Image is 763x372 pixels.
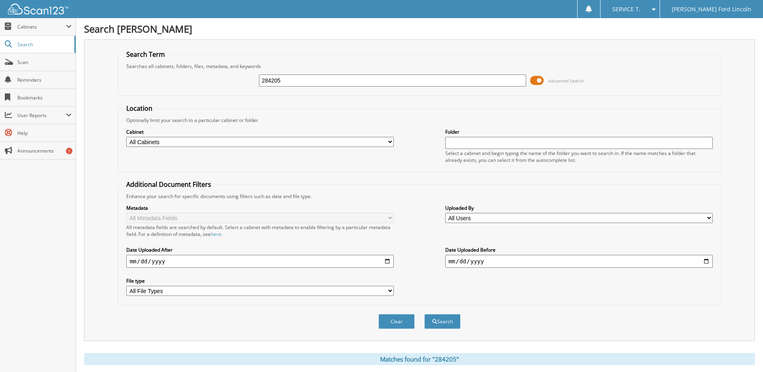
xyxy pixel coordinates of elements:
[17,147,72,154] span: Announcements
[445,128,713,135] label: Folder
[445,205,713,211] label: Uploaded By
[445,255,713,268] input: end
[672,7,751,12] span: [PERSON_NAME] Ford Lincoln
[17,23,66,30] span: Cabinets
[126,255,394,268] input: start
[122,193,716,200] div: Enhance your search for specific documents using filters such as date and file type.
[84,22,755,35] h1: Search [PERSON_NAME]
[378,314,415,329] button: Clear
[445,246,713,253] label: Date Uploaded Before
[126,224,394,238] div: All metadata fields are searched by default. Select a cabinet with metadata to enable filtering b...
[122,180,215,189] legend: Additional Document Filters
[17,112,66,119] span: User Reports
[612,7,640,12] span: SERVICE T.
[211,231,221,238] a: here
[126,277,394,284] label: File type
[424,314,461,329] button: Search
[66,148,72,154] div: 1
[17,94,72,101] span: Bookmarks
[548,78,584,84] span: Advanced Search
[126,246,394,253] label: Date Uploaded After
[17,76,72,83] span: Reminders
[122,63,716,70] div: Searches all cabinets, folders, files, metadata, and keywords
[122,117,716,124] div: Optionally limit your search to a particular cabinet or folder
[122,50,169,59] legend: Search Term
[8,4,68,14] img: scan123-logo-white.svg
[17,41,70,48] span: Search
[126,205,394,211] label: Metadata
[126,128,394,135] label: Cabinet
[17,130,72,136] span: Help
[445,150,713,163] div: Select a cabinet and begin typing the name of the folder you want to search in. If the name match...
[122,104,156,113] legend: Location
[84,353,755,365] div: Matches found for "284205"
[17,59,72,66] span: Scan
